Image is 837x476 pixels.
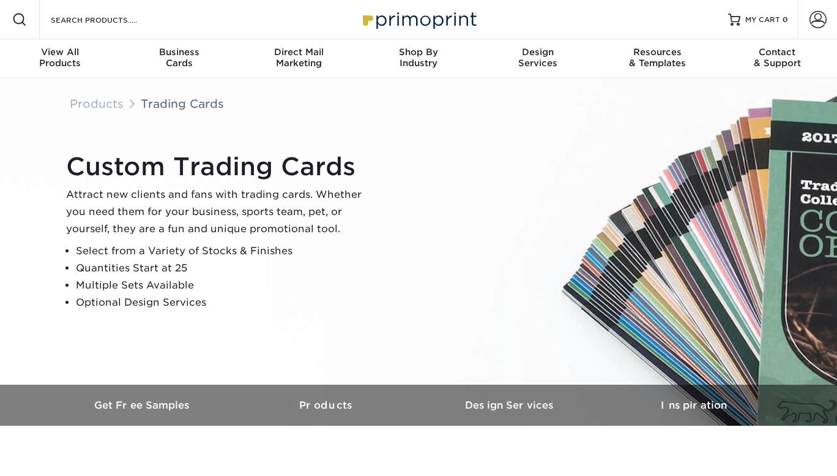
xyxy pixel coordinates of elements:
[51,385,235,426] a: Get Free Samples
[602,385,786,426] a: Inspiration
[418,399,602,411] h3: Design Services
[76,243,372,260] li: Select from a Variety of Stocks & Finishes
[418,385,602,426] a: Design Services
[66,152,372,181] h1: Custom Trading Cards
[478,47,598,58] span: Design
[783,15,788,24] span: 0
[76,260,372,277] li: Quantities Start at 25
[745,15,780,25] span: MY CART
[359,39,478,78] a: Shop ByIndustry
[598,39,717,78] a: Resources& Templates
[119,47,239,69] div: Cards
[478,39,598,78] a: DesignServices
[70,97,124,110] a: Products
[51,399,235,411] h3: Get Free Samples
[598,47,717,58] span: Resources
[598,47,717,69] div: & Templates
[359,47,478,69] div: Industry
[239,47,359,69] div: Marketing
[50,12,169,27] input: SEARCH PRODUCTS.....
[718,47,837,58] span: Contact
[66,186,372,238] p: Attract new clients and fans with trading cards. Whether you need them for your business, sports ...
[235,399,418,411] h3: Products
[119,39,239,78] a: BusinessCards
[141,97,224,110] a: Trading Cards
[76,294,372,311] li: Optional Design Services
[239,47,359,58] span: Direct Mail
[357,6,480,32] img: Primoprint
[119,47,239,58] span: Business
[235,385,418,426] a: Products
[478,47,598,69] div: Services
[359,47,478,58] span: Shop By
[718,39,837,78] a: Contact& Support
[239,39,359,78] a: Direct MailMarketing
[602,399,786,411] h3: Inspiration
[718,47,837,69] div: & Support
[76,277,372,294] li: Multiple Sets Available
